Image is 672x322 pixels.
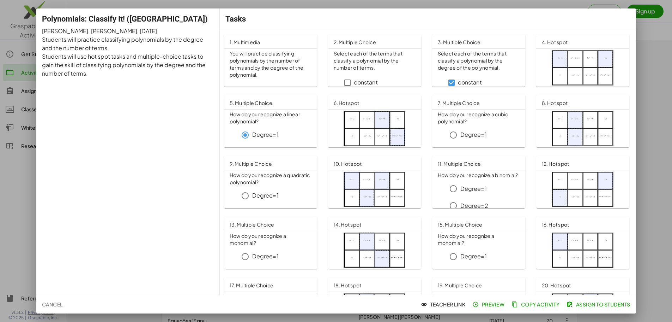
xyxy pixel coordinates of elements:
span: Assign to Students [568,301,630,308]
a: 14. Hot spot [328,217,424,269]
p: How do you recognize a binomial? [438,172,520,179]
p: You will practice classifying polynomials by the number of terms and by the degree of the polynom... [230,50,311,78]
a: 8. Hot spot [536,95,632,147]
p: How do you recognize a linear polynomial? [230,111,311,125]
span: 8. Hot spot [542,100,568,106]
p: Degree=1 [252,131,279,139]
a: 11. Multiple ChoiceHow do you recognize a binomial?Degree=1Degree=2 [432,156,528,208]
p: How do you recognize a monomial? [230,233,311,247]
a: 5. Multiple ChoiceHow do you recognize a linear polynomial?Degree=1 [224,95,320,147]
img: 8c7ebf03e565cc91b4dcf1c479355e9cffcd2e352153b6467d3a8431542e3afa.png [552,233,613,268]
span: 15. Multiple Choice [438,221,483,228]
span: 2. Multiple Choice [334,39,376,45]
a: 3. Multiple ChoiceSelect each of the terms that classify a polynomial by the degree of the polyno... [432,34,528,87]
h3: Degree: constant, linear, quadratic, cubic [230,87,311,103]
a: 7. Multiple ChoiceHow do you recognize a cubic polynomial?Degree=1 [432,95,528,147]
p: Degree=1 [460,185,487,193]
img: 8c7ebf03e565cc91b4dcf1c479355e9cffcd2e352153b6467d3a8431542e3afa.png [552,111,613,146]
span: Polynomials: Classify It! ([GEOGRAPHIC_DATA]) [42,14,208,23]
p: How do you recognize a monomial? [438,233,520,247]
img: 8c7ebf03e565cc91b4dcf1c479355e9cffcd2e352153b6467d3a8431542e3afa.png [552,172,613,207]
span: 1. Multimedia [230,39,260,45]
p: Select each of the terms that classify a polynomial by the degree of the polynomial. [438,50,520,71]
button: Preview [471,298,507,311]
span: 16. Hot spot [542,221,569,228]
img: 8c7ebf03e565cc91b4dcf1c479355e9cffcd2e352153b6467d3a8431542e3afa.png [344,172,405,207]
span: 4. Hot spot [542,39,568,45]
div: Tasks [220,8,636,30]
button: Copy Activity [510,298,562,311]
p: How do you recognize a linear binomial? [230,293,311,308]
a: 4. Hot spot [536,34,632,87]
p: How do you recognize a quadratic polynomial? [230,172,311,186]
span: 10. Hot spot [334,160,362,167]
a: 1. MultimediaYou will practice classifying polynomials by the number of terms and by the degree o... [224,34,320,87]
button: Teacher Link [419,298,468,311]
a: 12. Hot spot [536,156,632,208]
a: 16. Hot spot [536,217,632,269]
span: 19. Multiple Choice [438,282,482,288]
img: 8c7ebf03e565cc91b4dcf1c479355e9cffcd2e352153b6467d3a8431542e3afa.png [344,233,405,268]
p: Degree=1 [460,131,487,139]
span: Cancel [42,301,63,308]
span: Teacher Link [422,301,465,308]
span: 3. Multiple Choice [438,39,481,45]
p: Students will use hot spot tasks and multiple-choice tasks to gain the skill of classifying polyn... [42,52,214,78]
p: Degree=2 [460,202,488,210]
p: Students will practice classifying polynomials by the degree and the number of terms. [42,35,214,52]
span: 11. Multiple Choice [438,160,481,167]
span: [PERSON_NAME]. [PERSON_NAME] [42,27,137,35]
a: 15. Multiple ChoiceHow do you recognize a monomial?Degree=1 [432,217,528,269]
a: 10. Hot spot [328,156,424,208]
p: Degree=1 [252,252,279,260]
p: How do you recognize a cubic polynomial? [438,111,520,125]
p: Degree=1 [252,192,279,200]
span: 13. Multiple Choice [230,221,274,228]
p: Degree=1 [460,252,487,260]
span: 6. Hot spot [334,100,359,106]
span: 9. Multiple Choice [230,160,272,167]
a: 6. Hot spot [328,95,424,147]
button: Assign to Students [565,298,633,311]
span: 12. Hot spot [542,160,569,167]
a: 13. Multiple ChoiceHow do you recognize a monomial?Degree=1 [224,217,320,269]
span: 5. Multiple Choice [230,100,273,106]
p: How do you recognize a quadratic trinomial? [438,293,520,308]
button: Cancel [39,298,66,311]
p: Select each of the terms that classify a polynomial by the number of terms. [334,50,416,71]
span: 18. Hot spot [334,282,362,288]
p: constant [458,78,482,87]
span: 14. Hot spot [334,221,362,228]
span: 7. Multiple Choice [438,100,480,106]
span: , [DATE] [137,27,157,35]
span: Preview [474,301,504,308]
a: 9. Multiple ChoiceHow do you recognize a quadratic polynomial?Degree=1 [224,156,320,208]
img: 8c7ebf03e565cc91b4dcf1c479355e9cffcd2e352153b6467d3a8431542e3afa.png [552,50,613,86]
p: constant [354,78,378,87]
span: Copy Activity [513,301,559,308]
a: 2. Multiple ChoiceSelect each of the terms that classify a polynomial by the number of terms.cons... [328,34,424,87]
span: 20. Hot spot [542,282,571,288]
span: 17. Multiple Choice [230,282,274,288]
img: 8c7ebf03e565cc91b4dcf1c479355e9cffcd2e352153b6467d3a8431542e3afa.png [344,111,405,146]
